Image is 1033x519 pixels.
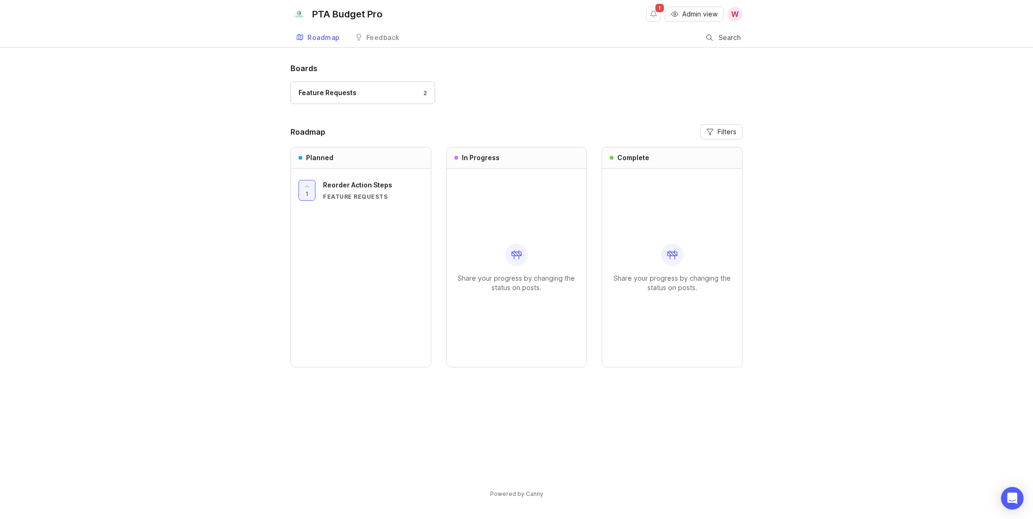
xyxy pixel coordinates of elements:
a: Roadmap [291,28,346,48]
p: Share your progress by changing the status on posts. [610,274,734,292]
div: Feedback [366,34,400,41]
button: Admin view [665,7,724,22]
span: 1 [655,4,664,12]
p: Share your progress by changing the status on posts. [454,274,579,292]
a: Feedback [349,28,405,48]
button: Filters [700,124,742,139]
img: PTA Budget Pro logo [291,6,307,23]
a: Powered by Canny [489,488,545,499]
button: Notifications [646,7,661,22]
h3: Complete [617,153,649,162]
div: Feature Requests [299,88,356,98]
span: Reorder Action Steps [323,181,392,189]
div: Open Intercom Messenger [1001,487,1024,510]
span: 1 [306,190,308,198]
div: Roadmap [307,34,340,41]
h3: Planned [306,153,333,162]
a: Feature Requests2 [291,81,435,104]
div: PTA Budget Pro [312,9,382,19]
span: Admin view [682,9,718,19]
button: 1 [299,180,315,201]
div: Feature Requests [323,193,423,201]
button: W [727,7,742,22]
div: 2 [419,89,428,97]
h3: In Progress [462,153,500,162]
h1: Boards [291,63,742,74]
h2: Roadmap [291,126,325,138]
a: Reorder Action StepsFeature Requests [323,180,423,201]
span: Filters [718,127,736,137]
span: W [731,8,739,20]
